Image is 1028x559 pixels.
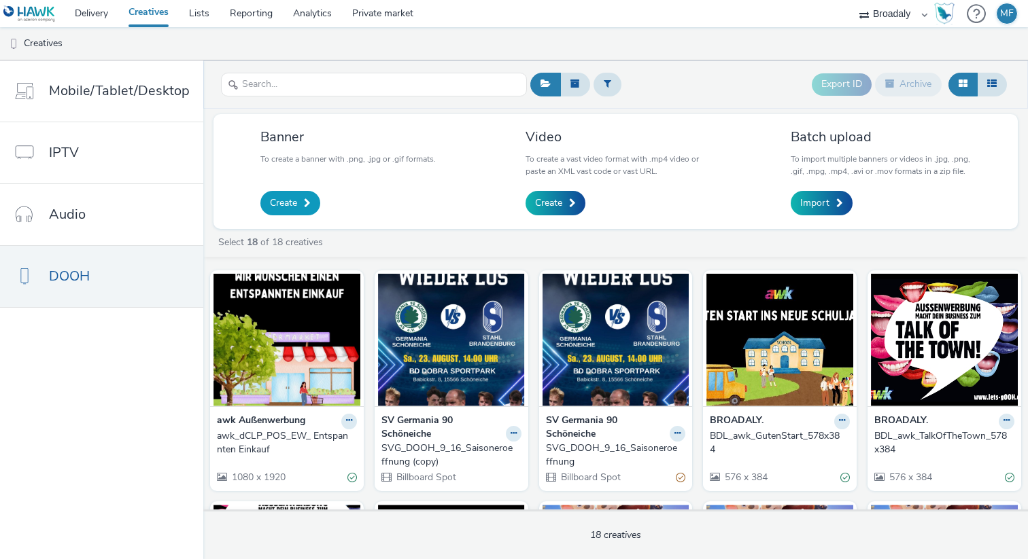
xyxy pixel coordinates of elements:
[217,429,357,457] a: awk_dCLP_POS_EW_ Entspannten Einkauf
[1005,470,1014,484] div: Valid
[791,153,971,177] p: To import multiple banners or videos in .jpg, .png, .gif, .mpg, .mp4, .avi or .mov formats in a z...
[977,73,1007,96] button: Table
[723,471,768,484] span: 576 x 384
[710,429,850,457] a: BDL_awk_GutenStart_578x384
[874,429,1009,457] div: BDL_awk_TalkOfTheTown_578x384
[888,471,932,484] span: 576 x 384
[812,73,872,95] button: Export ID
[546,441,681,469] div: SVG_DOOH_9_16_Saisoneroeffnung
[526,153,706,177] p: To create a vast video format with .mp4 video or paste an XML vast code or vast URL.
[49,81,190,101] span: Mobile/Tablet/Desktop
[840,470,850,484] div: Valid
[7,37,20,51] img: dooh
[590,528,641,541] span: 18 creatives
[213,274,360,406] img: awk_dCLP_POS_EW_ Entspannten Einkauf visual
[526,128,706,146] h3: Video
[381,441,516,469] div: SVG_DOOH_9_16_Saisoneroeffnung (copy)
[217,414,305,429] strong: awk Außenwerbung
[871,274,1018,406] img: BDL_awk_TalkOfTheTown_578x384 visual
[381,414,502,441] strong: SV Germania 90 Schöneiche
[934,3,955,24] img: Hawk Academy
[260,153,436,165] p: To create a banner with .png, .jpg or .gif formats.
[948,73,978,96] button: Grid
[230,471,286,484] span: 1080 x 1920
[260,128,436,146] h3: Banner
[260,191,320,215] a: Create
[800,196,829,210] span: Import
[247,236,258,249] strong: 18
[875,73,942,96] button: Archive
[1000,3,1014,24] div: MF
[706,274,853,406] img: BDL_awk_GutenStart_578x384 visual
[395,471,456,484] span: Billboard Spot
[874,414,928,429] strong: BROADALY.
[3,5,56,22] img: undefined Logo
[381,441,521,469] a: SVG_DOOH_9_16_Saisoneroeffnung (copy)
[378,274,525,406] img: SVG_DOOH_9_16_Saisoneroeffnung (copy) visual
[710,429,844,457] div: BDL_awk_GutenStart_578x384
[526,191,585,215] a: Create
[49,204,86,224] span: Audio
[543,274,689,406] img: SVG_DOOH_9_16_Saisoneroeffnung visual
[217,429,352,457] div: awk_dCLP_POS_EW_ Entspannten Einkauf
[791,128,971,146] h3: Batch upload
[791,191,853,215] a: Import
[221,73,527,96] input: Search...
[934,3,960,24] a: Hawk Academy
[874,429,1014,457] a: BDL_awk_TalkOfTheTown_578x384
[546,414,667,441] strong: SV Germania 90 Schöneiche
[710,414,764,429] strong: BROADALY.
[347,470,357,484] div: Valid
[217,236,328,249] a: Select of 18 creatives
[546,441,686,469] a: SVG_DOOH_9_16_Saisoneroeffnung
[49,143,79,162] span: IPTV
[560,471,621,484] span: Billboard Spot
[535,196,562,210] span: Create
[49,266,90,286] span: DOOH
[676,470,685,484] div: Partially valid
[270,196,297,210] span: Create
